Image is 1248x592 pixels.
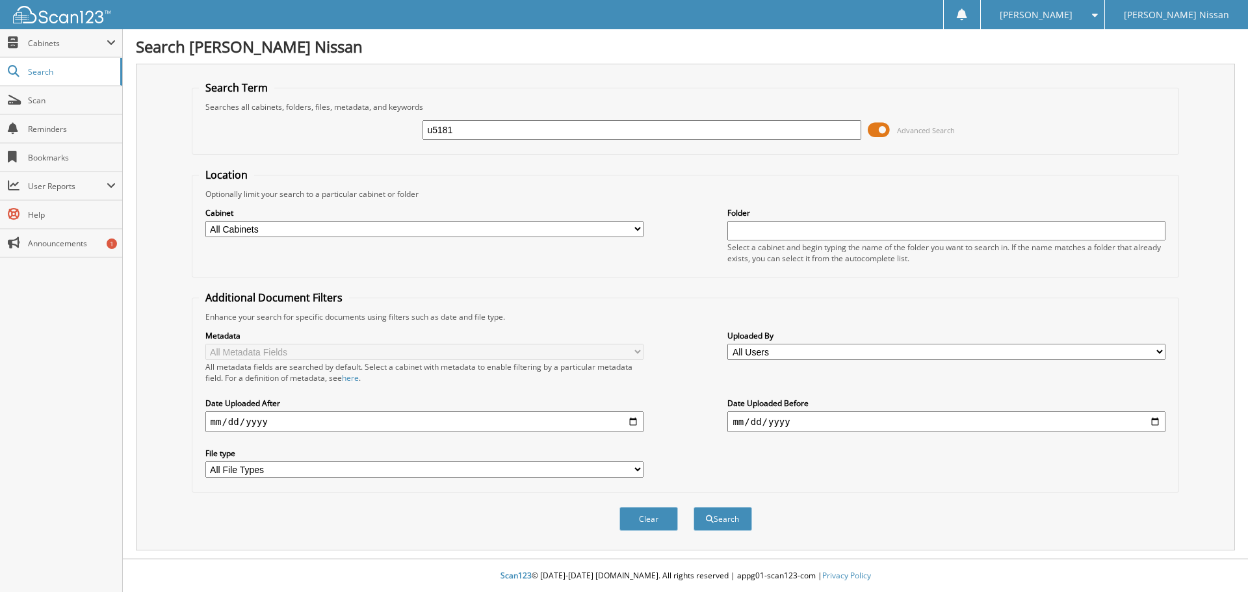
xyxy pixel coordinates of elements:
button: Clear [619,507,678,531]
div: 1 [107,238,117,249]
div: Select a cabinet and begin typing the name of the folder you want to search in. If the name match... [727,242,1165,264]
label: Uploaded By [727,330,1165,341]
img: scan123-logo-white.svg [13,6,110,23]
label: Date Uploaded After [205,398,643,409]
h1: Search [PERSON_NAME] Nissan [136,36,1235,57]
span: Scan123 [500,570,532,581]
a: Privacy Policy [822,570,871,581]
span: Search [28,66,114,77]
legend: Location [199,168,254,182]
span: User Reports [28,181,107,192]
div: All metadata fields are searched by default. Select a cabinet with metadata to enable filtering b... [205,361,643,383]
label: Metadata [205,330,643,341]
span: Reminders [28,123,116,135]
span: [PERSON_NAME] [1000,11,1072,19]
span: Scan [28,95,116,106]
legend: Search Term [199,81,274,95]
span: Help [28,209,116,220]
span: Bookmarks [28,152,116,163]
label: Date Uploaded Before [727,398,1165,409]
span: Announcements [28,238,116,249]
span: Cabinets [28,38,107,49]
div: Enhance your search for specific documents using filters such as date and file type. [199,311,1173,322]
span: [PERSON_NAME] Nissan [1124,11,1229,19]
div: Optionally limit your search to a particular cabinet or folder [199,188,1173,199]
legend: Additional Document Filters [199,290,349,305]
div: © [DATE]-[DATE] [DOMAIN_NAME]. All rights reserved | appg01-scan123-com | [123,560,1248,592]
button: Search [694,507,752,531]
a: here [342,372,359,383]
div: Searches all cabinets, folders, files, metadata, and keywords [199,101,1173,112]
label: Cabinet [205,207,643,218]
input: end [727,411,1165,432]
label: Folder [727,207,1165,218]
input: start [205,411,643,432]
label: File type [205,448,643,459]
span: Advanced Search [897,125,955,135]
